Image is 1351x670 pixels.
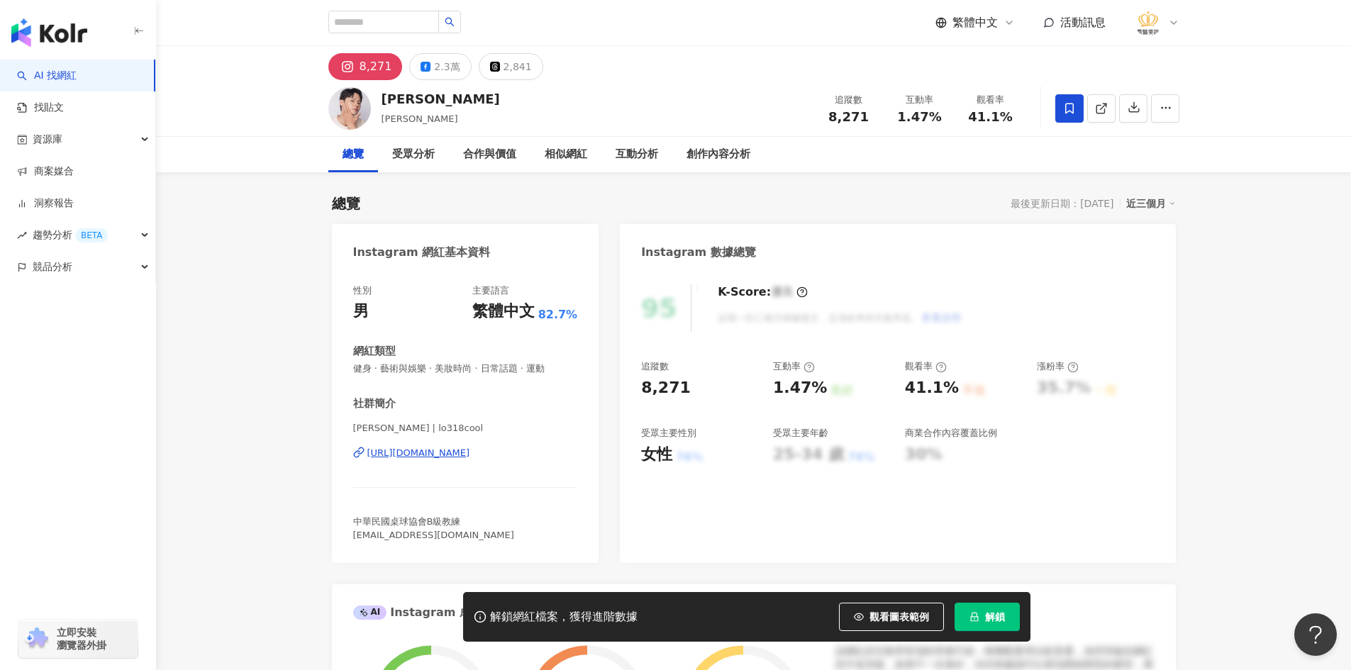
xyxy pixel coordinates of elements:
[33,251,72,283] span: 競品分析
[905,427,997,440] div: 商業合作內容覆蓋比例
[641,444,672,466] div: 女性
[828,109,869,124] span: 8,271
[445,17,455,27] span: search
[893,93,947,107] div: 互動率
[641,427,696,440] div: 受眾主要性別
[434,57,460,77] div: 2.3萬
[343,146,364,163] div: 總覽
[332,194,360,213] div: 總覽
[490,610,638,625] div: 解鎖網紅檔案，獲得進階數據
[17,69,77,83] a: searchAI 找網紅
[1037,360,1079,373] div: 漲粉率
[353,284,372,297] div: 性別
[1135,9,1162,36] img: %E6%B3%95%E5%96%AC%E9%86%AB%E7%BE%8E%E8%A8%BA%E6%89%80_LOGO%20.png
[392,146,435,163] div: 受眾分析
[773,377,827,399] div: 1.47%
[382,113,458,124] span: [PERSON_NAME]
[955,603,1020,631] button: 解鎖
[985,611,1005,622] span: 解鎖
[905,360,947,373] div: 觀看率
[969,612,979,622] span: lock
[353,362,578,375] span: 健身 · 藝術與娛樂 · 美妝時尚 · 日常話題 · 運動
[472,301,535,323] div: 繁體中文
[504,57,532,77] div: 2,841
[952,15,998,30] span: 繁體中文
[353,301,369,323] div: 男
[545,146,587,163] div: 相似網紅
[968,110,1012,124] span: 41.1%
[1060,16,1106,29] span: 活動訊息
[17,164,74,179] a: 商案媒合
[409,53,471,80] button: 2.3萬
[822,93,876,107] div: 追蹤數
[869,611,929,622] span: 觀看圖表範例
[773,427,828,440] div: 受眾主要年齡
[686,146,750,163] div: 創作內容分析
[382,90,500,108] div: [PERSON_NAME]
[17,230,27,240] span: rise
[33,219,108,251] span: 趨勢分析
[1126,194,1176,213] div: 近三個月
[18,620,138,658] a: chrome extension立即安裝 瀏覽器外掛
[360,57,392,77] div: 8,271
[616,146,658,163] div: 互動分析
[353,344,396,359] div: 網紅類型
[367,447,470,459] div: [URL][DOMAIN_NAME]
[353,396,396,411] div: 社群簡介
[353,422,578,435] span: [PERSON_NAME] | lo318cool
[353,447,578,459] a: [URL][DOMAIN_NAME]
[57,626,106,652] span: 立即安裝 瀏覽器外掛
[472,284,509,297] div: 主要語言
[641,377,691,399] div: 8,271
[718,284,808,300] div: K-Score :
[463,146,516,163] div: 合作與價值
[964,93,1018,107] div: 觀看率
[538,307,578,323] span: 82.7%
[897,110,941,124] span: 1.47%
[839,603,944,631] button: 觀看圖表範例
[17,101,64,115] a: 找貼文
[773,360,815,373] div: 互動率
[11,18,87,47] img: logo
[479,53,543,80] button: 2,841
[23,627,50,650] img: chrome extension
[17,196,74,211] a: 洞察報告
[353,245,491,260] div: Instagram 網紅基本資料
[1011,198,1113,209] div: 最後更新日期：[DATE]
[641,360,669,373] div: 追蹤數
[905,377,959,399] div: 41.1%
[641,245,756,260] div: Instagram 數據總覽
[353,516,514,540] span: 中華民國桌球協會B級教練 [EMAIL_ADDRESS][DOMAIN_NAME]
[328,87,371,130] img: KOL Avatar
[328,53,403,80] button: 8,271
[75,228,108,242] div: BETA
[33,123,62,155] span: 資源庫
